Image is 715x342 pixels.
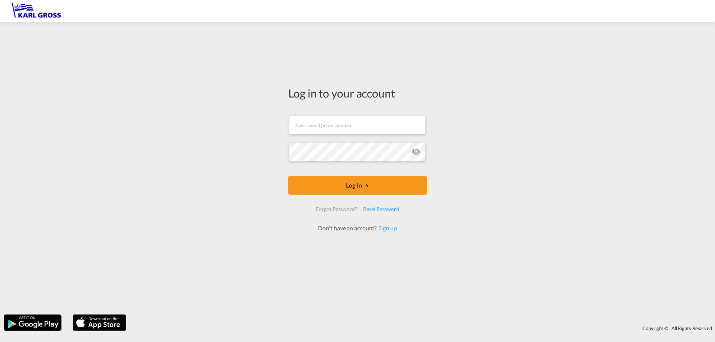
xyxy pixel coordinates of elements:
[289,116,426,134] input: Enter email/phone number
[72,314,127,332] img: apple.png
[288,176,427,195] button: LOGIN
[376,224,397,231] a: Sign up
[310,224,405,232] div: Don't have an account?
[3,314,62,332] img: google.png
[11,3,61,20] img: 3269c73066d711f095e541db4db89301.png
[411,147,420,156] md-icon: icon-eye-off
[313,202,360,216] div: Forgot Password?
[360,202,402,216] div: Reset Password
[130,322,715,335] div: Copyright © . All Rights Reserved
[288,85,427,101] div: Log in to your account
